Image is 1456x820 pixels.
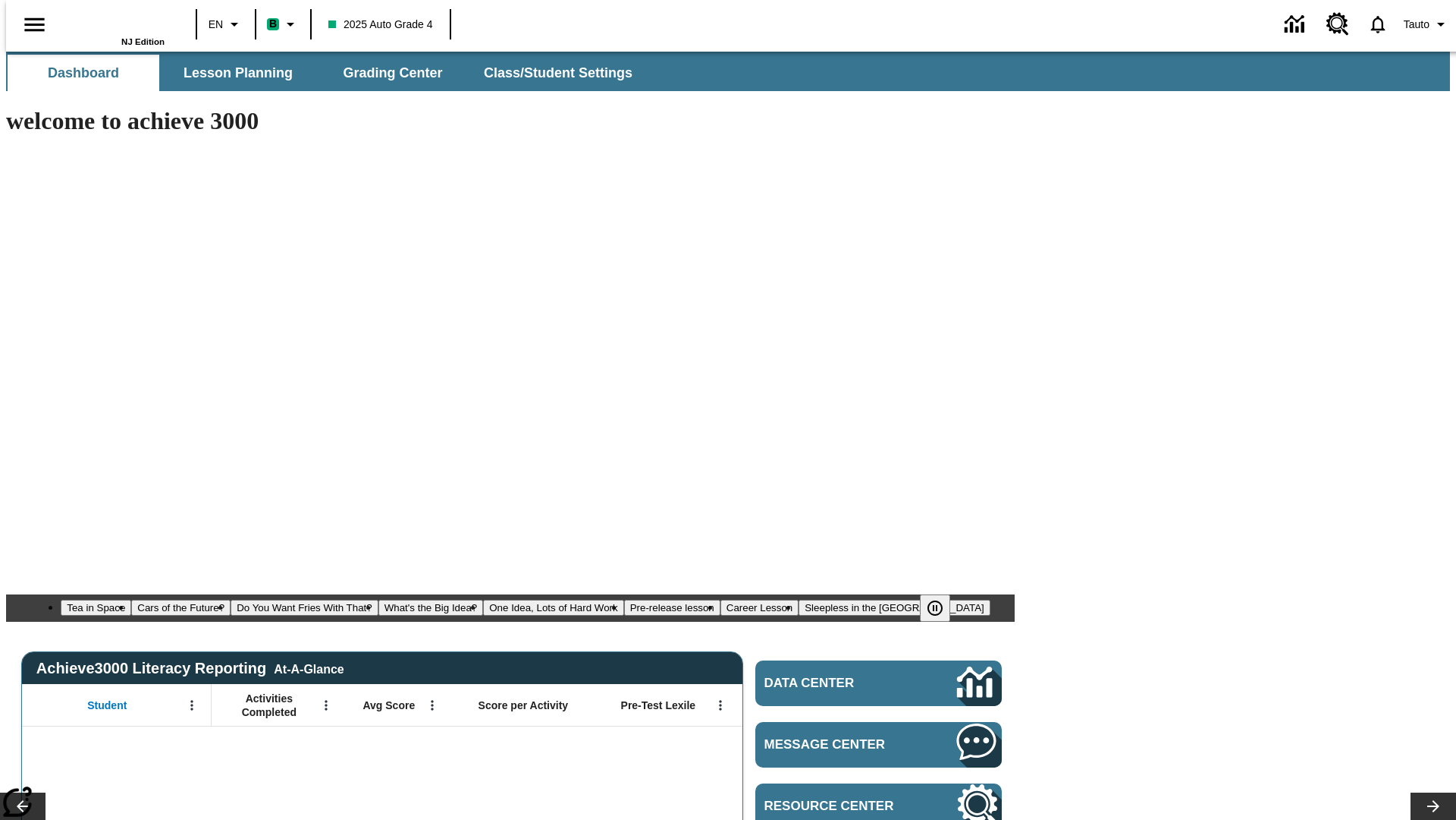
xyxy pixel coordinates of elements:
[764,676,906,691] span: Data Center
[755,661,1002,706] a: Data Center
[483,600,623,616] button: Slide 5 One Idea, Lots of Hard Work
[1276,4,1317,46] a: Data Center
[184,65,293,82] span: Lesson Planning
[315,694,337,717] button: Open Menu
[219,692,319,719] span: Activities Completed
[1404,17,1429,33] span: Tauto
[66,5,165,46] div: Home
[378,600,484,616] button: Slide 4 What's the Big Idea?
[1358,5,1398,44] a: Notifications
[328,17,433,33] span: 2025 Auto Grade 4
[66,7,165,37] a: Home
[764,799,912,814] span: Resource Center
[764,737,912,752] span: Message Center
[209,17,223,33] span: EN
[484,65,632,82] span: Class/Student Settings
[920,594,965,622] div: Pause
[479,699,569,712] span: Score per Activity
[1317,4,1358,45] a: Resource Center, Will open in new tab
[36,660,344,677] span: Achieve3000 Literacy Reporting
[180,694,203,717] button: Open Menu
[624,600,720,616] button: Slide 6 Pre-release lesson
[362,699,415,712] span: Avg Score
[6,107,1015,135] h1: welcome to achieve 3000
[8,55,159,91] button: Dashboard
[317,55,469,91] button: Grading Center
[48,65,119,82] span: Dashboard
[12,2,57,47] button: Open side menu
[709,694,732,717] button: Open Menu
[1410,793,1456,820] button: Lesson carousel, Next
[61,600,131,616] button: Slide 1 Tea in Space
[131,600,231,616] button: Slide 2 Cars of the Future?
[621,699,696,712] span: Pre-Test Lexile
[121,37,165,46] span: NJ Edition
[755,722,1002,768] a: Message Center
[343,65,442,82] span: Grading Center
[274,660,344,676] div: At-A-Glance
[269,14,277,33] span: B
[202,11,250,38] button: Language: EN, Select a language
[87,699,127,712] span: Student
[1398,11,1456,38] button: Profile/Settings
[6,55,646,91] div: SubNavbar
[472,55,645,91] button: Class/Student Settings
[231,600,378,616] button: Slide 3 Do You Want Fries With That?
[799,600,990,616] button: Slide 8 Sleepless in the Animal Kingdom
[421,694,444,717] button: Open Menu
[6,52,1450,91] div: SubNavbar
[261,11,306,38] button: Boost Class color is mint green. Change class color
[162,55,314,91] button: Lesson Planning
[920,594,950,622] button: Pause
[720,600,799,616] button: Slide 7 Career Lesson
